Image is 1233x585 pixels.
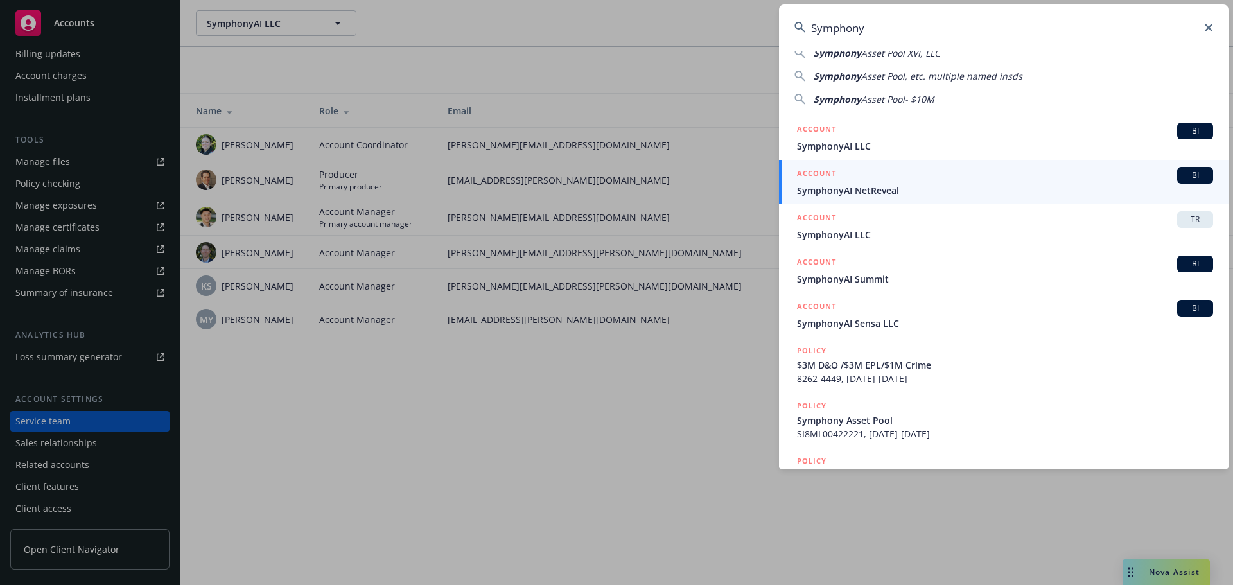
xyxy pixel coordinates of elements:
[779,116,1229,160] a: ACCOUNTBISymphonyAI LLC
[1182,258,1208,270] span: BI
[797,427,1213,441] span: SI8ML00422221, [DATE]-[DATE]
[779,4,1229,51] input: Search...
[779,392,1229,448] a: POLICYSymphony Asset PoolSI8ML00422221, [DATE]-[DATE]
[797,372,1213,385] span: 8262-4449, [DATE]-[DATE]
[779,160,1229,204] a: ACCOUNTBISymphonyAI NetReveal
[797,139,1213,153] span: SymphonyAI LLC
[1182,214,1208,225] span: TR
[779,293,1229,337] a: ACCOUNTBISymphonyAI Sensa LLC
[779,249,1229,293] a: ACCOUNTBISymphonyAI Summit
[814,47,861,59] span: Symphony
[1182,170,1208,181] span: BI
[861,93,934,105] span: Asset Pool- $10M
[797,358,1213,372] span: $3M D&O /$3M EPL/$1M Crime
[797,455,826,467] h5: POLICY
[779,204,1229,249] a: ACCOUNTTRSymphonyAI LLC
[1182,125,1208,137] span: BI
[797,167,836,182] h5: ACCOUNT
[797,272,1213,286] span: SymphonyAI Summit
[797,399,826,412] h5: POLICY
[797,211,836,227] h5: ACCOUNT
[1182,302,1208,314] span: BI
[797,184,1213,197] span: SymphonyAI NetReveal
[779,337,1229,392] a: POLICY$3M D&O /$3M EPL/$1M Crime8262-4449, [DATE]-[DATE]
[797,344,826,357] h5: POLICY
[797,228,1213,241] span: SymphonyAI LLC
[797,414,1213,427] span: Symphony Asset Pool
[797,123,836,138] h5: ACCOUNT
[861,70,1022,82] span: Asset Pool, etc. multiple named insds
[814,93,861,105] span: Symphony
[861,47,940,59] span: Asset Pool XVI, LLC
[797,317,1213,330] span: SymphonyAI Sensa LLC
[797,300,836,315] h5: ACCOUNT
[779,448,1229,503] a: POLICY
[814,70,861,82] span: Symphony
[797,256,836,271] h5: ACCOUNT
